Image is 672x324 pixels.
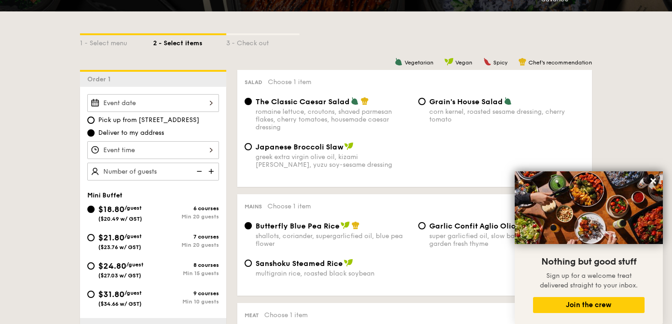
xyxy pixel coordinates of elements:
[256,143,343,151] span: Japanese Broccoli Slaw
[87,291,95,298] input: $31.80/guest($34.66 w/ GST)9 coursesMin 10 guests
[87,129,95,137] input: Deliver to my address
[205,163,219,180] img: icon-add.58712e84.svg
[418,98,426,105] input: Grain's House Saladcorn kernel, roasted sesame dressing, cherry tomato
[98,261,126,271] span: $24.80
[87,206,95,213] input: $18.80/guest($20.49 w/ GST)6 coursesMin 20 guests
[124,233,142,239] span: /guest
[504,97,512,105] img: icon-vegetarian.fe4039eb.svg
[87,117,95,124] input: Pick up from [STREET_ADDRESS]
[153,242,219,248] div: Min 20 guests
[98,301,142,307] span: ($34.66 w/ GST)
[429,97,503,106] span: Grain's House Salad
[87,262,95,270] input: $24.80/guest($27.03 w/ GST)8 coursesMin 15 guests
[153,270,219,276] div: Min 15 guests
[153,290,219,297] div: 9 courses
[87,75,114,83] span: Order 1
[98,128,164,138] span: Deliver to my address
[256,108,411,131] div: romaine lettuce, croutons, shaved parmesan flakes, cherry tomatoes, housemade caesar dressing
[124,205,142,211] span: /guest
[352,221,360,229] img: icon-chef-hat.a58ddaea.svg
[80,35,153,48] div: 1 - Select menu
[87,141,219,159] input: Event time
[87,163,219,181] input: Number of guests
[226,35,299,48] div: 3 - Check out
[540,272,638,289] span: Sign up for a welcome treat delivered straight to your inbox.
[98,216,142,222] span: ($20.49 w/ GST)
[268,78,311,86] span: Choose 1 item
[429,108,585,123] div: corn kernel, roasted sesame dressing, cherry tomato
[418,222,426,229] input: Garlic Confit Aglio Oliosuper garlicfied oil, slow baked cherry tomatoes, garden fresh thyme
[126,261,144,268] span: /guest
[455,59,472,66] span: Vegan
[98,204,124,214] span: $18.80
[87,234,95,241] input: $21.80/guest($23.76 w/ GST)7 coursesMin 20 guests
[533,297,645,313] button: Join the crew
[192,163,205,180] img: icon-reduce.1d2dbef1.svg
[153,298,219,305] div: Min 10 guests
[98,289,124,299] span: $31.80
[245,98,252,105] input: The Classic Caesar Saladromaine lettuce, croutons, shaved parmesan flakes, cherry tomatoes, house...
[429,232,585,248] div: super garlicfied oil, slow baked cherry tomatoes, garden fresh thyme
[153,35,226,48] div: 2 - Select items
[483,58,491,66] img: icon-spicy.37a8142b.svg
[646,174,661,188] button: Close
[153,205,219,212] div: 6 courses
[245,312,259,319] span: Meat
[395,58,403,66] img: icon-vegetarian.fe4039eb.svg
[98,272,141,279] span: ($27.03 w/ GST)
[256,232,411,248] div: shallots, coriander, supergarlicfied oil, blue pea flower
[98,244,141,250] span: ($23.76 w/ GST)
[153,213,219,220] div: Min 20 guests
[256,153,411,169] div: greek extra virgin olive oil, kizami [PERSON_NAME], yuzu soy-sesame dressing
[256,259,343,268] span: Sanshoku Steamed Rice
[361,97,369,105] img: icon-chef-hat.a58ddaea.svg
[493,59,507,66] span: Spicy
[344,259,353,267] img: icon-vegan.f8ff3823.svg
[429,222,516,230] span: Garlic Confit Aglio Olio
[245,260,252,267] input: Sanshoku Steamed Ricemultigrain rice, roasted black soybean
[256,222,340,230] span: Butterfly Blue Pea Rice
[256,270,411,277] div: multigrain rice, roasted black soybean
[87,94,219,112] input: Event date
[245,79,262,85] span: Salad
[405,59,433,66] span: Vegetarian
[98,233,124,243] span: $21.80
[351,97,359,105] img: icon-vegetarian.fe4039eb.svg
[124,290,142,296] span: /guest
[444,58,453,66] img: icon-vegan.f8ff3823.svg
[518,58,527,66] img: icon-chef-hat.a58ddaea.svg
[341,221,350,229] img: icon-vegan.f8ff3823.svg
[98,116,199,125] span: Pick up from [STREET_ADDRESS]
[264,311,308,319] span: Choose 1 item
[245,203,262,210] span: Mains
[245,143,252,150] input: Japanese Broccoli Slawgreek extra virgin olive oil, kizami [PERSON_NAME], yuzu soy-sesame dressing
[515,171,663,244] img: DSC07876-Edit02-Large.jpeg
[87,191,123,199] span: Mini Buffet
[528,59,592,66] span: Chef's recommendation
[245,222,252,229] input: Butterfly Blue Pea Riceshallots, coriander, supergarlicfied oil, blue pea flower
[267,202,311,210] span: Choose 1 item
[344,142,353,150] img: icon-vegan.f8ff3823.svg
[541,256,636,267] span: Nothing but good stuff
[153,234,219,240] div: 7 courses
[256,97,350,106] span: The Classic Caesar Salad
[153,262,219,268] div: 8 courses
